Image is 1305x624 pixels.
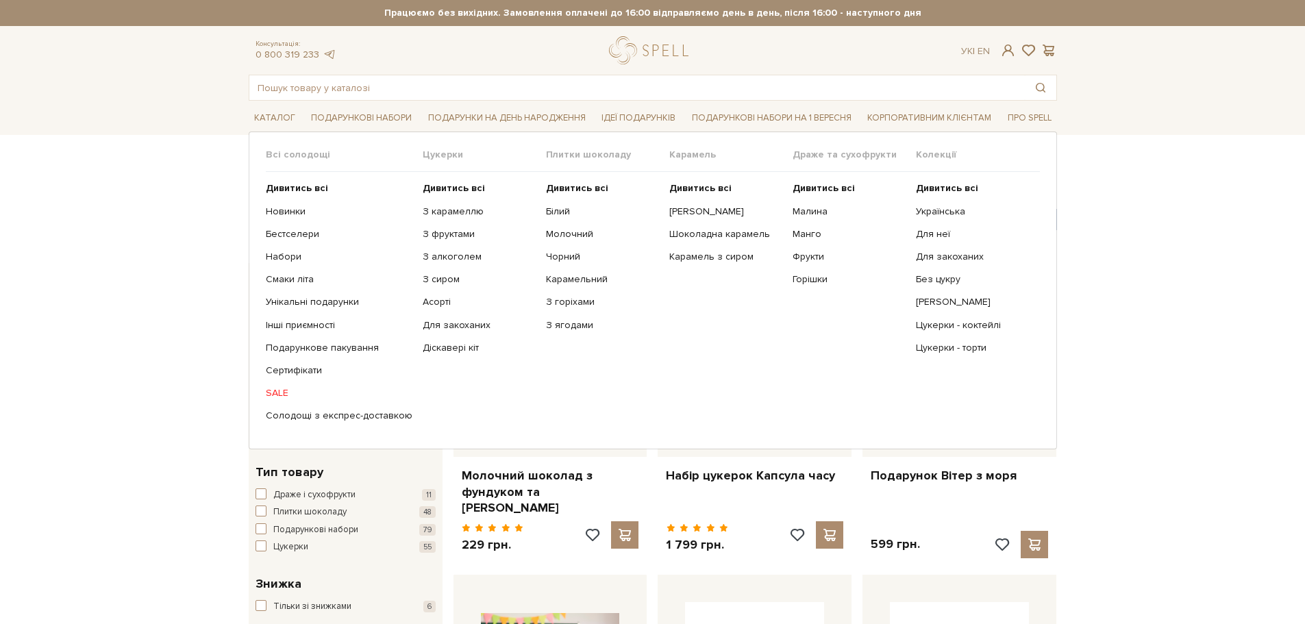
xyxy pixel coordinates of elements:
[793,182,855,194] b: Дивитись всі
[423,205,536,218] a: З карамеллю
[916,149,1039,161] span: Колекції
[266,182,328,194] b: Дивитись всі
[249,108,301,129] a: Каталог
[669,251,782,263] a: Карамель з сиром
[546,182,608,194] b: Дивитись всі
[546,319,659,332] a: З ягодами
[462,537,524,553] p: 229 грн.
[249,132,1057,449] div: Каталог
[916,251,1029,263] a: Для закоханих
[266,319,412,332] a: Інші приємності
[916,296,1029,308] a: [PERSON_NAME]
[256,575,301,593] span: Знижка
[266,387,412,399] a: SALE
[423,182,485,194] b: Дивитись всі
[916,182,1029,195] a: Дивитись всі
[266,296,412,308] a: Унікальні подарунки
[793,273,906,286] a: Горішки
[669,228,782,240] a: Шоколадна карамель
[273,540,308,554] span: Цукерки
[423,251,536,263] a: З алкоголем
[546,182,659,195] a: Дивитись всі
[916,228,1029,240] a: Для неї
[423,228,536,240] a: З фруктами
[793,205,906,218] a: Малина
[973,45,975,57] span: |
[266,182,412,195] a: Дивитись всі
[266,149,423,161] span: Всі солодощі
[1025,75,1056,100] button: Пошук товару у каталозі
[609,36,695,64] a: logo
[256,600,436,614] button: Тільки зі знижками 6
[793,182,906,195] a: Дивитись всі
[916,182,978,194] b: Дивитись всі
[546,273,659,286] a: Карамельний
[419,541,436,553] span: 55
[916,342,1029,354] a: Цукерки - торти
[249,75,1025,100] input: Пошук товару у каталозі
[266,410,412,422] a: Солодощі з експрес-доставкою
[266,273,412,286] a: Смаки літа
[423,108,591,129] a: Подарунки на День народження
[978,45,990,57] a: En
[871,536,920,552] p: 599 грн.
[862,106,997,129] a: Корпоративним клієнтам
[273,600,351,614] span: Тільки зі знижками
[669,205,782,218] a: [PERSON_NAME]
[669,182,732,194] b: Дивитись всі
[871,468,1048,484] a: Подарунок Вітер з моря
[256,49,319,60] a: 0 800 319 233
[256,506,436,519] button: Плитки шоколаду 48
[423,342,536,354] a: Діскавері кіт
[256,540,436,554] button: Цукерки 55
[306,108,417,129] a: Подарункові набори
[423,182,536,195] a: Дивитись всі
[423,273,536,286] a: З сиром
[419,524,436,536] span: 79
[793,228,906,240] a: Манго
[793,251,906,263] a: Фрукти
[266,228,412,240] a: Бестселери
[916,319,1029,332] a: Цукерки - коктейлі
[1002,108,1057,129] a: Про Spell
[666,468,843,484] a: Набір цукерок Капсула часу
[546,251,659,263] a: Чорний
[596,108,681,129] a: Ідеї подарунків
[423,601,436,612] span: 6
[462,468,639,516] a: Молочний шоколад з фундуком та [PERSON_NAME]
[256,40,336,49] span: Консультація:
[249,7,1057,19] strong: Працюємо без вихідних. Замовлення оплачені до 16:00 відправляємо день в день, після 16:00 - насту...
[546,205,659,218] a: Білий
[266,251,412,263] a: Набори
[273,488,356,502] span: Драже і сухофрукти
[256,488,436,502] button: Драже і сухофрукти 11
[323,49,336,60] a: telegram
[423,319,536,332] a: Для закоханих
[546,296,659,308] a: З горіхами
[266,364,412,377] a: Сертифікати
[666,537,728,553] p: 1 799 грн.
[422,489,436,501] span: 11
[266,205,412,218] a: Новинки
[256,523,436,537] button: Подарункові набори 79
[546,228,659,240] a: Молочний
[266,342,412,354] a: Подарункове пакування
[916,273,1029,286] a: Без цукру
[423,296,536,308] a: Асорті
[916,205,1029,218] a: Українська
[273,506,347,519] span: Плитки шоколаду
[546,149,669,161] span: Плитки шоколаду
[669,182,782,195] a: Дивитись всі
[686,106,857,129] a: Подарункові набори на 1 Вересня
[669,149,793,161] span: Карамель
[961,45,990,58] div: Ук
[273,523,358,537] span: Подарункові набори
[419,506,436,518] span: 48
[793,149,916,161] span: Драже та сухофрукти
[256,463,323,482] span: Тип товару
[423,149,546,161] span: Цукерки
